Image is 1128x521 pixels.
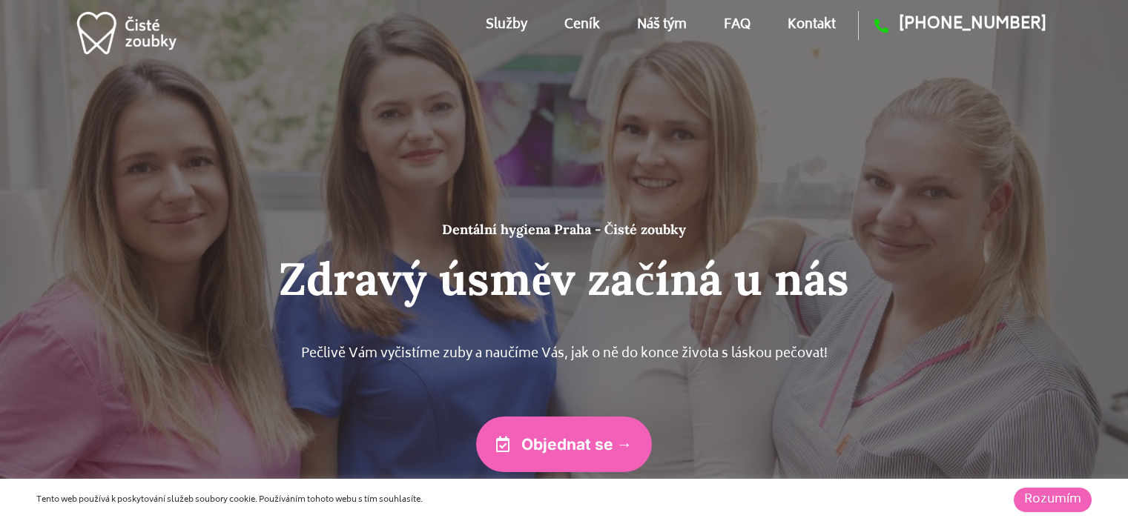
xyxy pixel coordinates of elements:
span: Objednat se → [521,437,633,452]
h2: Zdravý úsměv začíná u nás [119,252,1009,306]
a: Rozumím [1014,488,1092,512]
img: dentální hygiena v praze [74,3,179,63]
a: Objednat se → [476,417,653,472]
a: [PHONE_NUMBER] [859,11,1046,40]
h1: Dentální hygiena Praha - Čisté zoubky [119,222,1009,238]
span: [PHONE_NUMBER] [888,11,1046,40]
p: Pečlivě Vám vyčistíme zuby a naučíme Vás, jak o ně do konce života s láskou pečovat! [119,343,1009,367]
div: Tento web používá k poskytování služeb soubory cookie. Používáním tohoto webu s tím souhlasíte. [36,494,775,507]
